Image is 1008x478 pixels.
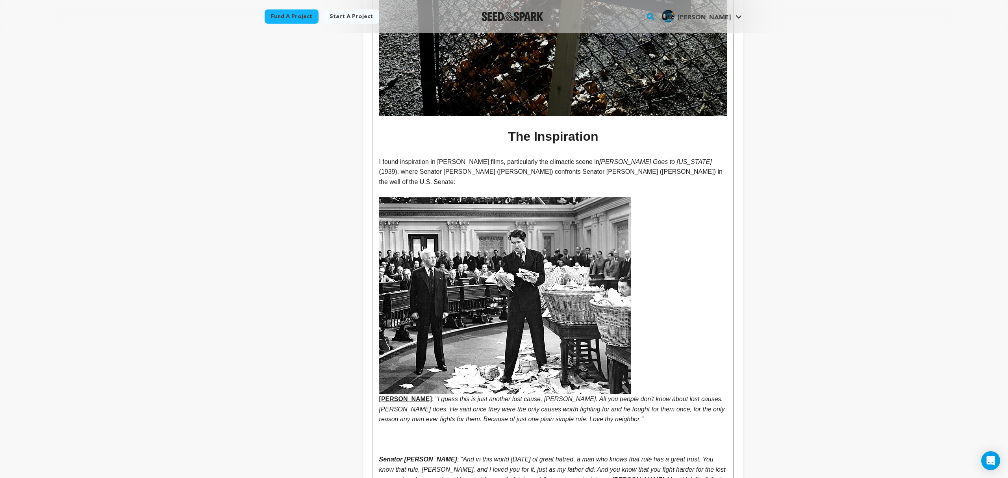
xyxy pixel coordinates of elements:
span: (1939), where Senator [PERSON_NAME] ([PERSON_NAME]) confronts Senator [PERSON_NAME] ([PERSON_NAME... [379,168,724,185]
a: Fund a project [265,9,319,24]
span: Angel C.'s Profile [660,8,743,25]
u: [PERSON_NAME] [379,197,727,402]
span: I found inspiration in [PERSON_NAME] films, particularly the climactic scene in [379,158,599,165]
a: Angel C.'s Profile [660,8,743,22]
div: Angel C.'s Profile [662,10,731,22]
em: [PERSON_NAME] Goes to [US_STATE] [599,158,712,165]
img: Seed&Spark Logo Dark Mode [482,12,543,21]
u: Senator [PERSON_NAME] [379,456,457,463]
span: [PERSON_NAME] [678,15,731,21]
div: Open Intercom Messenger [981,451,1000,470]
a: Seed&Spark Homepage [482,12,543,21]
img: IMDbSocialAsset.png [662,10,674,22]
img: 1758476587-Photo-08-THE%20INSPIRATION%20(Story).jpg [379,197,631,394]
strong: The Inspiration [508,129,598,143]
span: : " [432,396,438,402]
a: Start a project [323,9,379,24]
em: I guess this is just another lost cause, [PERSON_NAME]. All you people don't know about lost caus... [379,396,726,422]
